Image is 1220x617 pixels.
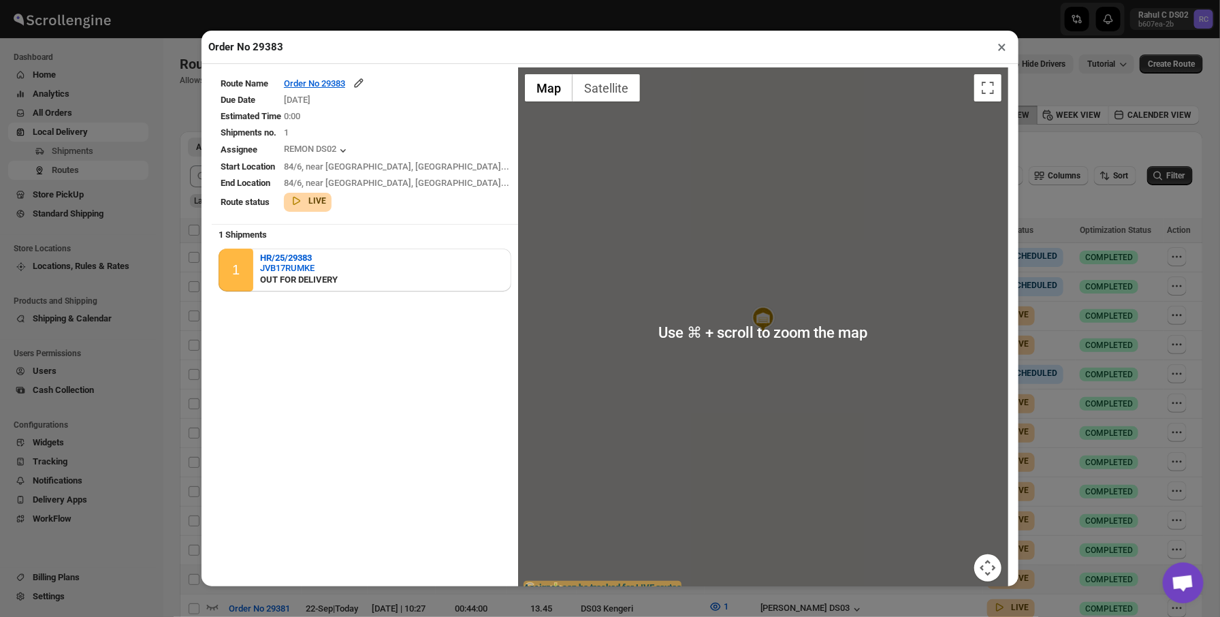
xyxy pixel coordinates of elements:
[284,95,310,105] span: [DATE]
[284,127,289,138] span: 1
[521,580,566,598] a: Open this area in Google Maps (opens a new window)
[221,111,281,121] span: Estimated Time
[232,262,240,278] div: 1
[212,223,274,247] b: 1 Shipments
[992,37,1012,57] button: ×
[260,273,338,287] div: OUT FOR DELIVERY
[221,144,257,155] span: Assignee
[221,178,270,188] span: End Location
[221,127,276,138] span: Shipments no.
[260,253,338,263] button: HR/25/29383
[974,554,1001,582] button: Map camera controls
[221,161,275,172] span: Start Location
[974,74,1001,101] button: Toggle fullscreen view
[260,253,312,263] b: HR/25/29383
[221,78,268,89] span: Route Name
[525,74,573,101] button: Show street map
[308,196,326,206] b: LIVE
[284,144,350,157] button: REMON DS02
[524,581,681,595] label: Assignee can be tracked for LIVE routes
[1163,563,1204,603] div: Open chat
[284,160,509,174] div: 84/6, near [GEOGRAPHIC_DATA], [GEOGRAPHIC_DATA]...
[260,263,338,273] button: JVB17RUMKE
[289,194,326,208] button: LIVE
[221,95,255,105] span: Due Date
[521,580,566,598] img: Google
[221,197,270,207] span: Route status
[573,74,640,101] button: Show satellite imagery
[284,111,300,121] span: 0:00
[284,176,509,190] div: 84/6, near [GEOGRAPHIC_DATA], [GEOGRAPHIC_DATA]...
[284,76,366,90] button: Order No 29383
[208,40,283,54] h2: Order No 29383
